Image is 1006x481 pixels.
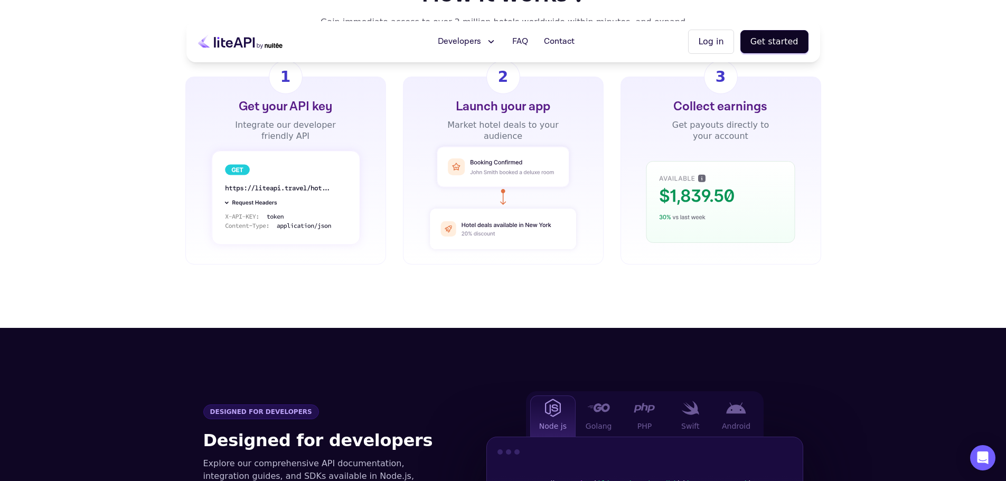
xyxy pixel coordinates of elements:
[280,66,290,88] div: 1
[498,66,508,88] div: 2
[970,445,995,470] div: Open Intercom Messenger
[664,119,777,142] div: Get payouts directly to your account
[681,421,699,431] span: Swift
[545,399,561,417] img: Node js
[673,98,767,115] div: Collect earnings
[438,35,481,48] span: Developers
[512,35,528,48] span: FAQ
[314,15,693,43] div: Gain immediate access to over 2 million hotels worldwide within minutes, and expand your product’...
[203,404,319,419] span: Designed for developers
[740,30,808,53] button: Get started
[431,31,503,52] button: Developers
[456,98,550,115] div: Launch your app
[716,66,726,88] div: 3
[586,421,612,431] span: Golang
[538,31,581,52] a: Contact
[681,401,699,415] img: Swift
[539,421,567,431] span: Node js
[446,119,560,142] div: Market hotel deals to your audience
[544,35,575,48] span: Contact
[688,30,734,54] button: Log in
[203,428,444,453] h2: Designed for developers
[587,403,610,412] img: Golang
[239,98,332,115] div: Get your API key
[634,403,655,413] img: PHP
[229,119,342,142] div: Integrate our developer friendly API
[722,421,750,431] span: Android
[637,421,652,431] span: PHP
[726,402,746,414] img: Android
[506,31,534,52] a: FAQ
